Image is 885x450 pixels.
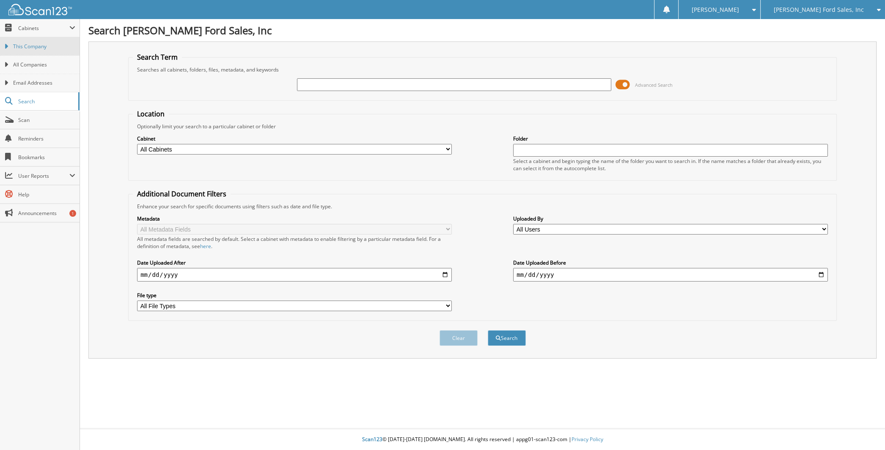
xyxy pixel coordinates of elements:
[137,259,452,266] label: Date Uploaded After
[513,259,828,266] label: Date Uploaded Before
[18,191,75,198] span: Help
[18,116,75,124] span: Scan
[133,109,169,119] legend: Location
[635,82,672,88] span: Advanced Search
[8,4,72,15] img: scan123-logo-white.svg
[80,429,885,450] div: © [DATE]-[DATE] [DOMAIN_NAME]. All rights reserved | appg01-scan123-com |
[137,135,452,142] label: Cabinet
[440,330,478,346] button: Clear
[18,25,69,32] span: Cabinets
[137,235,452,250] div: All metadata fields are searched by default. Select a cabinet with metadata to enable filtering b...
[133,189,231,199] legend: Additional Document Filters
[133,52,182,62] legend: Search Term
[18,210,75,217] span: Announcements
[513,215,828,222] label: Uploaded By
[137,268,452,282] input: start
[18,135,75,142] span: Reminders
[513,157,828,172] div: Select a cabinet and begin typing the name of the folder you want to search in. If the name match...
[137,292,452,299] label: File type
[18,98,74,105] span: Search
[488,330,526,346] button: Search
[137,215,452,222] label: Metadata
[18,172,69,179] span: User Reports
[13,61,75,69] span: All Companies
[572,436,603,443] a: Privacy Policy
[18,154,75,161] span: Bookmarks
[69,210,76,217] div: 1
[692,7,739,12] span: [PERSON_NAME]
[513,135,828,142] label: Folder
[88,23,877,37] h1: Search [PERSON_NAME] Ford Sales, Inc
[200,243,211,250] a: here
[133,66,832,73] div: Searches all cabinets, folders, files, metadata, and keywords
[774,7,864,12] span: [PERSON_NAME] Ford Sales, Inc
[13,79,75,87] span: Email Addresses
[843,409,885,450] iframe: Chat Widget
[133,123,832,130] div: Optionally limit your search to a particular cabinet or folder
[362,436,382,443] span: Scan123
[133,203,832,210] div: Enhance your search for specific documents using filters such as date and file type.
[513,268,828,282] input: end
[13,43,75,50] span: This Company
